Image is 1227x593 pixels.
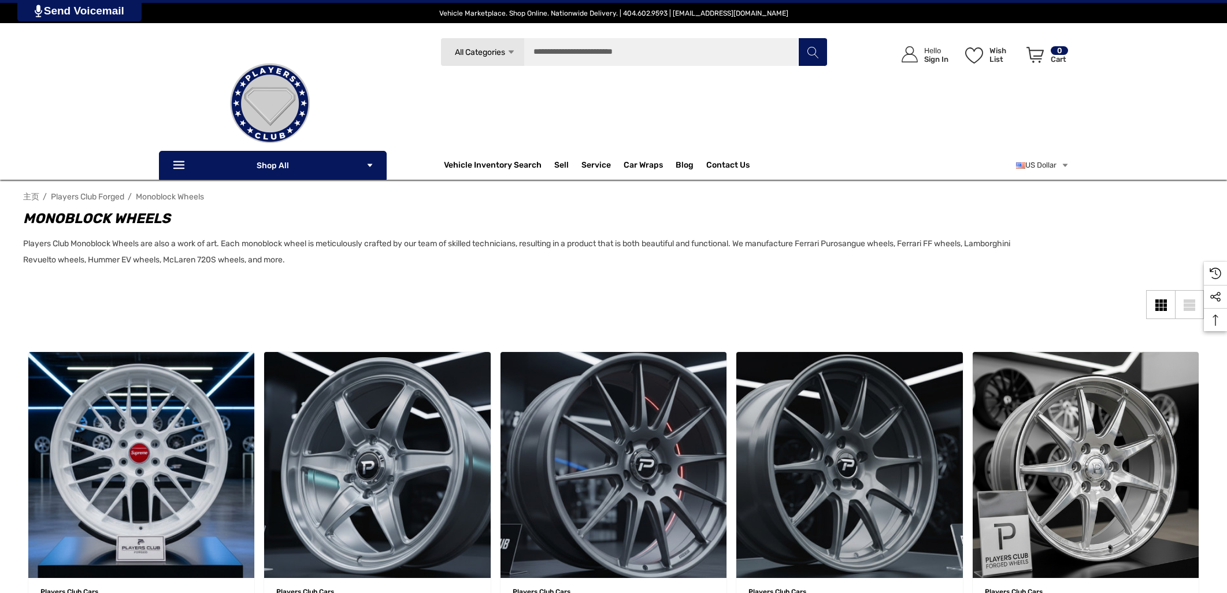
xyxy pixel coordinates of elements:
[1026,47,1044,63] svg: Review Your Cart
[23,208,1013,229] h1: Monoblock Wheels
[444,160,542,173] a: Vehicle Inventory Search
[581,160,611,173] a: Service
[439,9,788,17] span: Vehicle Marketplace. Shop Online. Nationwide Delivery. | 404.602.9593 | [EMAIL_ADDRESS][DOMAIN_NAME]
[1021,35,1069,80] a: Cart with 0 items
[676,160,694,173] a: Blog
[366,161,374,169] svg: Icon Arrow Down
[172,159,189,172] svg: Icon Line
[28,352,255,579] a: Players Club 10 Cross Monoblock Wheels,Price range from $4,500.00 to $7,500.00
[1051,55,1068,64] p: Cart
[1051,46,1068,55] p: 0
[1175,290,1204,319] a: List View
[264,352,491,579] img: Players Club 5 Up Monoblock Wheels
[965,47,983,64] svg: Wish List
[554,154,581,177] a: Sell
[1210,291,1221,303] svg: Social Media
[902,46,918,62] svg: Icon User Account
[736,352,963,579] a: Players Club 10 Straight Monoblock Wheels,Price range from $4,500.00 to $7,500.00
[924,46,948,55] p: Hello
[736,352,963,579] img: Players Club 10 Straight Monoblock Wheels
[51,192,124,202] a: Players Club Forged
[624,154,676,177] a: Car Wraps
[798,38,827,66] button: Search
[501,352,727,579] a: Players Club 12 Straight Monoblock Wheels,Price range from $4,500.00 to $7,500.00
[888,35,954,75] a: Sign in
[624,160,663,173] span: Car Wraps
[264,352,491,579] a: Players Club 5 Up Monoblock Wheels,Price range from $4,500.00 to $7,500.00
[507,48,516,57] svg: Icon Arrow Down
[973,352,1199,579] a: Players Club 9 Straight Monoblock Wheels,Price range from $4,500.00 to $7,500.00
[1016,154,1069,177] a: USD
[1204,314,1227,326] svg: Top
[501,352,727,579] img: Players Club 12 Straight Monoblock Wheels
[554,160,569,173] span: Sell
[136,192,204,202] a: Monoblock Wheels
[973,352,1199,579] img: Players Club 9 Straight Monoblock Wheels
[159,151,387,180] p: Shop All
[1146,290,1175,319] a: Grid View
[706,160,750,173] a: Contact Us
[960,35,1021,75] a: Wish List Wish List
[23,192,39,202] a: 主页
[23,187,1204,207] nav: Breadcrumb
[454,47,505,57] span: All Categories
[924,55,948,64] p: Sign In
[989,46,1020,64] p: Wish List
[1210,268,1221,279] svg: Recently Viewed
[28,352,255,579] img: Supreme Players Club Forged 10 Cross Monoblock Wheels
[23,236,1013,268] p: Players Club Monoblock Wheels are also a work of art. Each monoblock wheel is meticulously crafte...
[212,46,328,161] img: Players Club | Cars For Sale
[35,5,42,17] img: PjwhLS0gR2VuZXJhdG9yOiBHcmF2aXQuaW8gLS0+PHN2ZyB4bWxucz0iaHR0cDovL3d3dy53My5vcmcvMjAwMC9zdmciIHhtb...
[440,38,524,66] a: All Categories Icon Arrow Down Icon Arrow Up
